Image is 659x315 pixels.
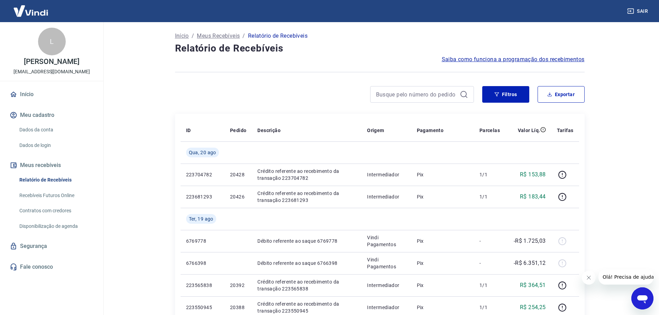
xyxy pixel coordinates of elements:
p: 223681293 [186,193,219,200]
p: Pagamento [417,127,444,134]
p: 6769778 [186,238,219,244]
p: Débito referente ao saque 6769778 [257,238,356,244]
p: Pix [417,238,468,244]
a: Meus Recebíveis [197,32,240,40]
button: Sair [626,5,651,18]
p: Pedido [230,127,246,134]
p: 20392 [230,282,246,289]
p: Crédito referente ao recebimento da transação 223681293 [257,190,356,204]
p: / [242,32,245,40]
span: Qua, 20 ago [189,149,216,156]
p: 223565838 [186,282,219,289]
button: Meu cadastro [8,108,95,123]
p: ID [186,127,191,134]
p: Pix [417,304,468,311]
p: Débito referente ao saque 6766398 [257,260,356,267]
p: Relatório de Recebíveis [248,32,308,40]
p: Intermediador [367,171,405,178]
p: R$ 183,44 [520,193,546,201]
p: Descrição [257,127,281,134]
a: Relatório de Recebíveis [17,173,95,187]
input: Busque pelo número do pedido [376,89,457,100]
p: Pix [417,193,468,200]
p: 20426 [230,193,246,200]
p: Parcelas [479,127,500,134]
p: 1/1 [479,304,500,311]
p: / [192,32,194,40]
a: Início [8,87,95,102]
p: R$ 153,88 [520,170,546,179]
p: 1/1 [479,193,500,200]
p: 223704782 [186,171,219,178]
p: - [479,260,500,267]
a: Fale conosco [8,259,95,275]
button: Filtros [482,86,529,103]
span: Olá! Precisa de ajuda? [4,5,58,10]
p: Pix [417,282,468,289]
p: Intermediador [367,193,405,200]
p: Intermediador [367,282,405,289]
p: Vindi Pagamentos [367,256,405,270]
p: 1/1 [479,282,500,289]
p: Intermediador [367,304,405,311]
p: Crédito referente ao recebimento da transação 223704782 [257,168,356,182]
img: Vindi [8,0,53,21]
p: Tarifas [557,127,574,134]
iframe: Botão para abrir a janela de mensagens [631,287,653,309]
p: -R$ 6.351,12 [514,259,546,267]
div: L [38,28,66,55]
a: Contratos com credores [17,204,95,218]
p: Vindi Pagamentos [367,234,405,248]
a: Saiba como funciona a programação dos recebimentos [442,55,585,64]
p: Pix [417,171,468,178]
iframe: Fechar mensagem [582,271,596,285]
p: 6766398 [186,260,219,267]
h4: Relatório de Recebíveis [175,41,585,55]
button: Meus recebíveis [8,158,95,173]
a: Disponibilização de agenda [17,219,95,233]
p: R$ 364,51 [520,281,546,289]
p: 1/1 [479,171,500,178]
p: R$ 254,25 [520,303,546,312]
p: [EMAIL_ADDRESS][DOMAIN_NAME] [13,68,90,75]
p: Crédito referente ao recebimento da transação 223565838 [257,278,356,292]
a: Dados de login [17,138,95,152]
span: Ter, 19 ago [189,215,213,222]
p: 223550945 [186,304,219,311]
p: Crédito referente ao recebimento da transação 223550945 [257,300,356,314]
iframe: Mensagem da empresa [598,269,653,285]
p: 20388 [230,304,246,311]
p: [PERSON_NAME] [24,58,79,65]
p: - [479,238,500,244]
p: Origem [367,127,384,134]
a: Início [175,32,189,40]
p: Valor Líq. [518,127,540,134]
button: Exportar [538,86,585,103]
a: Segurança [8,239,95,254]
p: 20428 [230,171,246,178]
p: Pix [417,260,468,267]
p: -R$ 1.725,03 [514,237,546,245]
a: Recebíveis Futuros Online [17,188,95,203]
a: Dados da conta [17,123,95,137]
